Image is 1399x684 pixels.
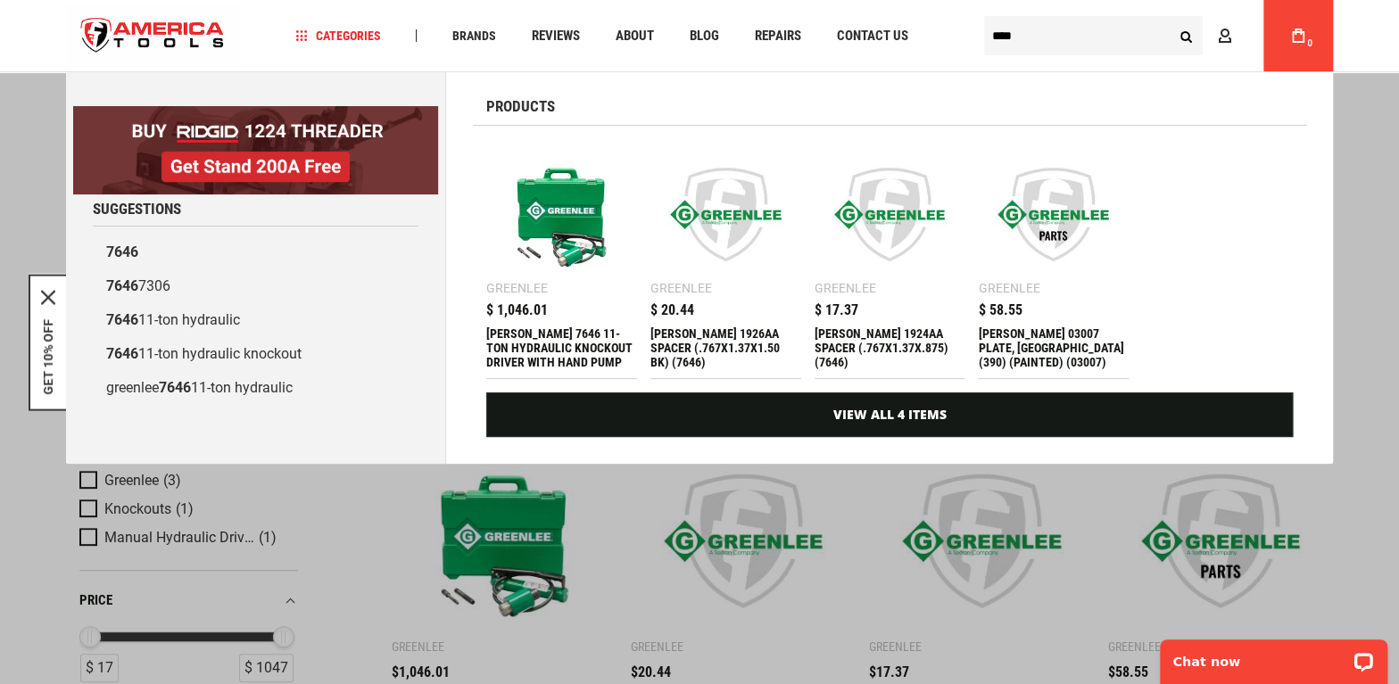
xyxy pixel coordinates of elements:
[829,24,916,48] a: Contact Us
[93,202,181,217] span: Suggestions
[1307,38,1312,48] span: 0
[824,148,956,281] img: Greenlee 1924AA SPACER (.767X1.37X.875) (7646)
[837,29,908,43] span: Contact Us
[815,139,965,378] a: Greenlee 1924AA SPACER (.767X1.37X.875) (7646) Greenlee $ 17.37 [PERSON_NAME] 1924AA SPACER (.767...
[106,243,138,260] b: 7646
[978,326,1129,369] div: Greenlee 03007 PLATE, UPPER MOUNTING (390) (PAINTED) (03007)
[93,337,418,371] a: 764611-ton hydraulic knockout
[106,311,138,328] b: 7646
[690,29,719,43] span: Blog
[486,326,637,369] div: GREENLEE 7646 11-TON HYDRAULIC KNOCKOUT DRIVER WITH HAND PUMP
[486,392,1293,437] a: View All 4 Items
[444,24,504,48] a: Brands
[1148,628,1399,684] iframe: LiveChat chat widget
[93,303,418,337] a: 764611-ton hydraulic
[978,303,1022,317] span: $ 58.55
[93,269,418,303] a: 76467306
[650,282,712,294] div: Greenlee
[452,29,496,42] span: Brands
[106,345,138,362] b: 7646
[73,106,438,119] a: BOGO: Buy RIDGID® 1224 Threader, Get Stand 200A Free!
[287,24,389,48] a: Categories
[755,29,801,43] span: Repairs
[486,282,548,294] div: Greenlee
[608,24,662,48] a: About
[106,277,138,294] b: 7646
[41,290,55,304] svg: close icon
[66,3,239,70] a: store logo
[978,139,1129,378] a: Greenlee 03007 PLATE, UPPER MOUNTING (390) (PAINTED) (03007) Greenlee $ 58.55 [PERSON_NAME] 03007...
[815,303,858,317] span: $ 17.37
[486,139,637,378] a: GREENLEE 7646 11-TON HYDRAULIC KNOCKOUT DRIVER WITH HAND PUMP Greenlee $ 1,046.01 [PERSON_NAME] 7...
[532,29,580,43] span: Reviews
[659,148,792,281] img: Greenlee 1926AA SPACER (.767X1.37X1.50 BK) (7646)
[41,290,55,304] button: Close
[650,139,801,378] a: Greenlee 1926AA SPACER (.767X1.37X1.50 BK) (7646) Greenlee $ 20.44 [PERSON_NAME] 1926AA SPACER (....
[93,371,418,405] a: greenlee764611-ton hydraulic
[295,29,381,42] span: Categories
[73,106,438,194] img: BOGO: Buy RIDGID® 1224 Threader, Get Stand 200A Free!
[650,303,694,317] span: $ 20.44
[159,379,191,396] b: 7646
[978,282,1039,294] div: Greenlee
[815,282,876,294] div: Greenlee
[747,24,809,48] a: Repairs
[650,326,801,369] div: Greenlee 1926AA SPACER (.767X1.37X1.50 BK) (7646)
[682,24,727,48] a: Blog
[524,24,588,48] a: Reviews
[987,148,1120,281] img: Greenlee 03007 PLATE, UPPER MOUNTING (390) (PAINTED) (03007)
[495,148,628,281] img: GREENLEE 7646 11-TON HYDRAULIC KNOCKOUT DRIVER WITH HAND PUMP
[1169,19,1203,53] button: Search
[616,29,654,43] span: About
[66,3,239,70] img: America Tools
[93,235,418,269] a: 7646
[41,318,55,394] button: GET 10% OFF
[486,303,548,317] span: $ 1,046.01
[486,99,555,114] span: Products
[815,326,965,369] div: Greenlee 1924AA SPACER (.767X1.37X.875) (7646)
